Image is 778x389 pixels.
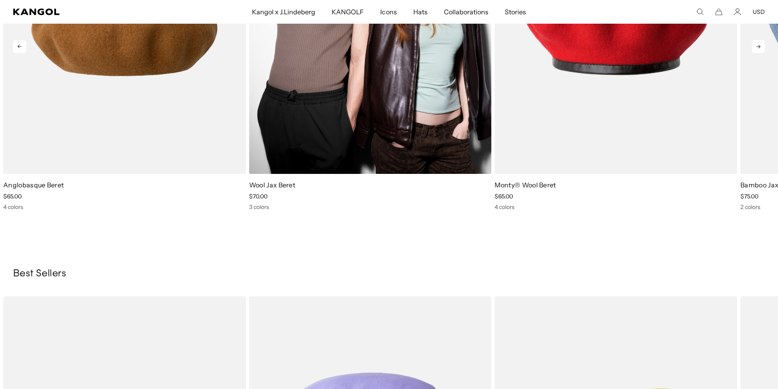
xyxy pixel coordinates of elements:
a: Monty® Wool Beret [495,181,556,189]
a: Account [734,8,741,16]
a: Wool Jax Beret [249,181,295,189]
summary: Search here [696,8,704,16]
div: 4 colors [495,203,737,211]
div: 3 colors [249,203,492,211]
div: 4 colors [3,203,246,211]
span: $65.00 [3,193,22,200]
a: Anglobasque Beret [3,181,64,189]
button: USD [753,8,765,16]
span: $75.00 [740,193,758,200]
a: Kangol [13,9,167,15]
span: $65.00 [495,193,513,200]
button: Cart [715,8,722,16]
span: $70.00 [249,193,268,200]
h3: Best Sellers [13,268,765,280]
